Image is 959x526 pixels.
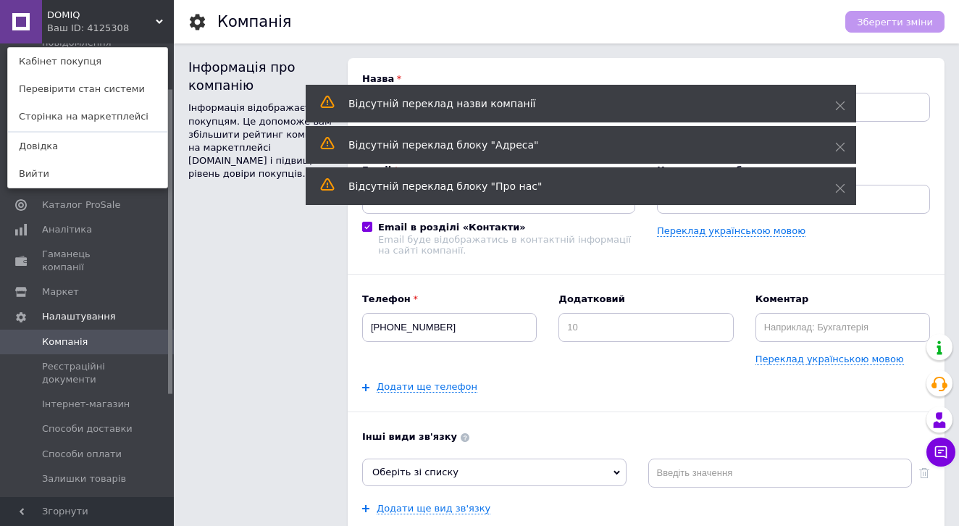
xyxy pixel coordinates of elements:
[362,313,537,342] input: +38 096 0000000
[42,285,79,299] span: Маркет
[8,103,167,130] a: Сторінка на маркетплейсі
[47,22,108,35] div: Ваш ID: 4125308
[755,313,930,342] input: Наприклад: Бухгалтерія
[42,335,88,348] span: Компанія
[8,75,167,103] a: Перевірити стан системи
[378,222,526,233] b: Email в розділі «Контакти»
[926,438,955,467] button: Чат з покупцем
[42,199,120,212] span: Каталог ProSale
[648,459,913,488] input: Введіть значення
[348,96,799,111] div: Відсутнiй переклад назви компанії
[8,160,167,188] a: Вийти
[657,225,805,237] a: Переклад українською мовою
[217,13,291,30] h1: Компанія
[362,293,537,306] b: Телефон
[755,354,904,365] a: Переклад українською мовою
[8,48,167,75] a: Кабінет покупця
[558,313,733,342] input: 10
[47,9,156,22] span: DOMIQ
[42,360,134,386] span: Реєстраційні документи
[348,179,799,193] div: Відсутнiй переклад блоку "Про нас"
[188,101,333,180] div: Інформація відображається покупцям. Це допоможе вам збільшити рейтинг компанії на маркетплейсі [D...
[42,448,122,461] span: Способи оплати
[42,310,116,323] span: Налаштування
[755,293,930,306] b: Коментар
[378,234,635,256] div: Email буде відображатись в контактній інформації на сайті компанії.
[42,472,126,485] span: Залишки товарів
[42,248,134,274] span: Гаманець компанії
[42,223,92,236] span: Аналітика
[362,430,930,443] b: Інші види зв'язку
[558,293,733,306] b: Додатковий
[372,467,458,477] span: Оберіть зі списку
[42,422,133,435] span: Способи доставки
[377,381,477,393] a: Додати ще телефон
[188,58,333,94] div: Інформація про компанію
[42,398,130,411] span: Інтернет-магазин
[377,503,490,514] a: Додати ще вид зв'язку
[14,14,552,30] body: Редактор, E5DDB2F2-458A-446A-BCE6-A92ED6A83BEB
[8,133,167,160] a: Довідка
[348,138,799,152] div: Відсутнiй переклад блоку "Адреса"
